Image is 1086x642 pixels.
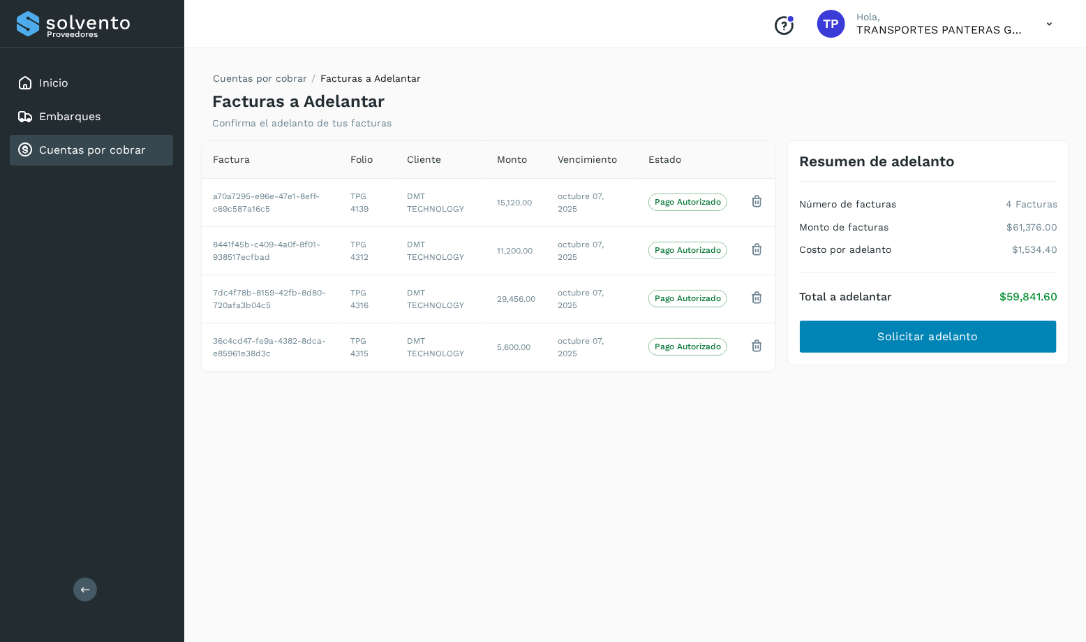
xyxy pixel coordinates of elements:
[655,197,721,207] p: Pago Autorizado
[497,246,533,256] span: 11,200.00
[202,323,340,371] td: 36c4cd47-fe9a-4382-8dca-e85961e38d3c
[799,320,1057,353] button: Solicitar adelanto
[497,152,527,167] span: Monto
[212,92,385,112] h4: Facturas a Adelantar
[407,152,441,167] span: Cliente
[856,11,1024,23] p: Hola,
[340,275,396,323] td: TPG 4316
[10,68,173,99] div: Inicio
[799,244,891,256] h4: Costo por adelanto
[799,198,896,210] h4: Número de facturas
[558,288,604,310] span: octubre 07, 2025
[340,178,396,226] td: TPG 4139
[10,135,173,166] div: Cuentas por cobrar
[655,245,721,255] p: Pago Autorizado
[1012,244,1057,256] p: $1,534.40
[396,275,486,323] td: DMT TECHNOLOGY
[212,71,421,92] nav: breadcrumb
[320,73,421,84] span: Facturas a Adelantar
[1006,198,1057,210] p: 4 Facturas
[202,275,340,323] td: 7dc4f78b-8159-42fb-8d80-720afa3b04c5
[558,152,617,167] span: Vencimiento
[202,178,340,226] td: a70a7295-e96e-47e1-8eff-c69c587a16c5
[497,294,535,304] span: 29,456.00
[47,29,168,39] p: Proveedores
[396,226,486,275] td: DMT TECHNOLOGY
[999,290,1057,303] p: $59,841.60
[10,101,173,132] div: Embarques
[39,143,146,156] a: Cuentas por cobrar
[396,178,486,226] td: DMT TECHNOLOGY
[799,152,955,170] h3: Resumen de adelanto
[655,293,721,303] p: Pago Autorizado
[340,226,396,275] td: TPG 4312
[39,76,68,89] a: Inicio
[878,329,979,344] span: Solicitar adelanto
[497,198,532,207] span: 15,120.00
[799,221,888,233] h4: Monto de facturas
[799,290,892,303] h4: Total a adelantar
[202,226,340,275] td: 8441f45b-c409-4a0f-8f01-938517ecfbad
[213,73,307,84] a: Cuentas por cobrar
[558,336,604,358] span: octubre 07, 2025
[1006,221,1057,233] p: $61,376.00
[856,23,1024,36] p: TRANSPORTES PANTERAS GAPO S.A. DE C.V.
[39,110,101,123] a: Embarques
[558,240,604,262] span: octubre 07, 2025
[648,152,681,167] span: Estado
[340,323,396,371] td: TPG 4315
[655,342,721,351] p: Pago Autorizado
[396,323,486,371] td: DMT TECHNOLOGY
[213,152,250,167] span: Factura
[497,342,530,352] span: 5,600.00
[558,191,604,214] span: octubre 07, 2025
[351,152,373,167] span: Folio
[212,117,392,129] p: Confirma el adelanto de tus facturas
